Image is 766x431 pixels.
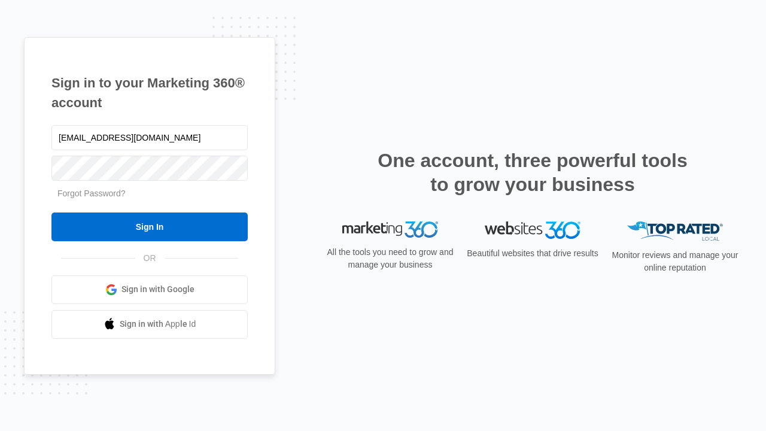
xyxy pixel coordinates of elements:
[51,125,248,150] input: Email
[51,275,248,304] a: Sign in with Google
[485,221,580,239] img: Websites 360
[51,310,248,339] a: Sign in with Apple Id
[342,221,438,238] img: Marketing 360
[466,247,600,260] p: Beautiful websites that drive results
[608,249,742,274] p: Monitor reviews and manage your online reputation
[323,246,457,271] p: All the tools you need to grow and manage your business
[57,189,126,198] a: Forgot Password?
[121,283,194,296] span: Sign in with Google
[627,221,723,241] img: Top Rated Local
[51,73,248,113] h1: Sign in to your Marketing 360® account
[120,318,196,330] span: Sign in with Apple Id
[135,252,165,265] span: OR
[374,148,691,196] h2: One account, three powerful tools to grow your business
[51,213,248,241] input: Sign In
